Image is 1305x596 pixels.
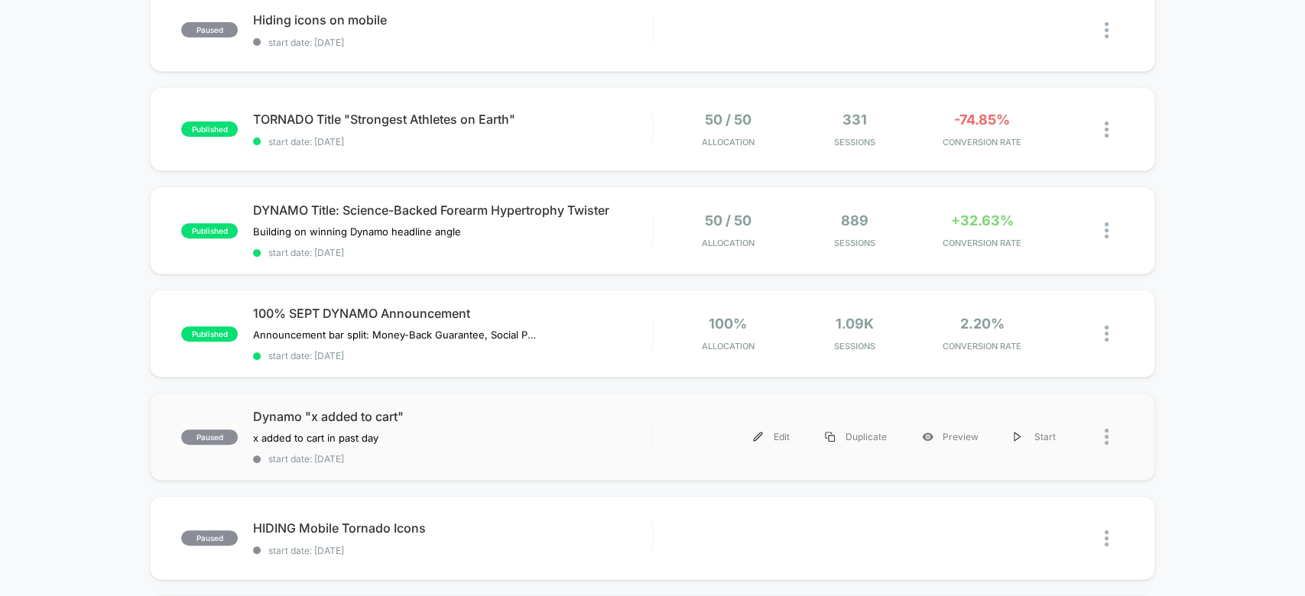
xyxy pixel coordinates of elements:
[702,238,755,248] span: Allocation
[795,341,914,351] span: Sessions
[959,316,1004,332] span: 2.20%
[702,341,755,351] span: Allocation
[253,37,651,48] span: start date: [DATE]
[922,238,1041,248] span: CONVERSION RATE
[795,238,914,248] span: Sessions
[253,545,651,556] span: start date: [DATE]
[1105,22,1109,38] img: close
[253,112,651,127] span: TORNADO Title "Strongest Athletes on Earth"
[253,432,378,444] span: x added to cart in past day
[922,341,1041,351] span: CONVERSION RATE
[253,306,651,321] span: 100% SEPT DYNAMO Announcement
[705,112,752,128] span: 50 / 50
[836,316,874,332] span: 1.09k
[253,453,651,465] span: start date: [DATE]
[807,419,904,454] div: Duplicate
[904,419,996,454] div: Preview
[753,432,763,442] img: menu
[825,432,835,442] img: menu
[253,202,651,218] span: DYNAMO Title: Science-Backed Forearm Hypertrophy Twister
[705,212,752,228] span: 50 / 50
[709,316,747,332] span: 100%
[1105,530,1109,546] img: close
[181,22,238,37] span: paused
[253,225,461,238] span: Building on winning Dynamo headline angle
[702,137,755,147] span: Allocation
[181,223,238,238] span: published
[954,112,1010,128] span: -74.85%
[181,326,238,342] span: published
[253,247,651,258] span: start date: [DATE]
[1105,121,1109,138] img: close
[842,112,867,128] span: 331
[841,212,868,228] span: 889
[922,137,1041,147] span: CONVERSION RATE
[1014,432,1021,442] img: menu
[253,329,537,341] span: Announcement bar split: Money-Back Guarantee, Social Proof, and Strong USP.
[1105,326,1109,342] img: close
[996,419,1073,454] div: Start
[253,136,651,147] span: start date: [DATE]
[950,212,1013,228] span: +32.63%
[181,121,238,137] span: published
[253,520,651,536] span: HIDING Mobile Tornado Icons
[253,12,651,28] span: Hiding icons on mobile
[181,530,238,546] span: paused
[181,429,238,445] span: paused
[253,409,651,424] span: Dynamo "x added to cart"
[735,419,807,454] div: Edit
[253,350,651,361] span: start date: [DATE]
[1105,429,1109,445] img: close
[1105,222,1109,238] img: close
[795,137,914,147] span: Sessions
